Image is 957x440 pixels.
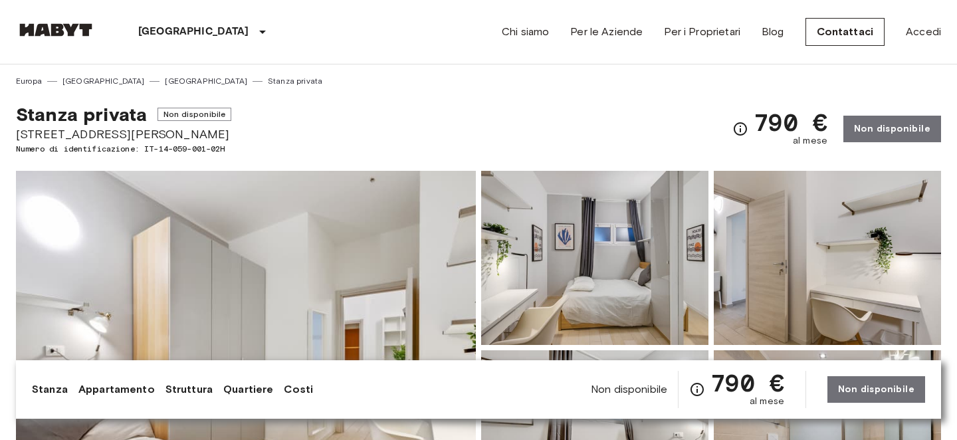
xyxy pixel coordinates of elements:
a: Appartamento [78,382,155,397]
span: al mese [793,134,827,148]
span: [STREET_ADDRESS][PERSON_NAME] [16,126,231,143]
a: Stanza [32,382,68,397]
img: Habyt [16,23,96,37]
span: Stanza privata [16,103,147,126]
a: Europa [16,75,42,87]
a: Costi [284,382,313,397]
p: [GEOGRAPHIC_DATA] [138,24,249,40]
a: Quartiere [223,382,273,397]
a: Blog [762,24,784,40]
a: [GEOGRAPHIC_DATA] [165,75,247,87]
span: Non disponibile [158,108,231,121]
a: Accedi [906,24,941,40]
a: Contattaci [805,18,885,46]
img: Picture of unit IT-14-059-001-02H [481,171,708,345]
span: Numero di identificazione: IT-14-059-001-02H [16,143,231,155]
a: [GEOGRAPHIC_DATA] [62,75,145,87]
a: Stanza privata [268,75,322,87]
svg: Verifica i dettagli delle spese nella sezione 'Riassunto dei Costi'. Si prega di notare che gli s... [689,382,705,397]
span: 790 € [710,371,784,395]
span: al mese [750,395,784,408]
span: 790 € [754,110,827,134]
a: Struttura [165,382,213,397]
span: Non disponibile [591,382,667,397]
img: Picture of unit IT-14-059-001-02H [714,171,941,345]
a: Per le Aziende [570,24,643,40]
svg: Verifica i dettagli delle spese nella sezione 'Riassunto dei Costi'. Si prega di notare che gli s... [732,121,748,137]
a: Per i Proprietari [664,24,740,40]
a: Chi siamo [502,24,549,40]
